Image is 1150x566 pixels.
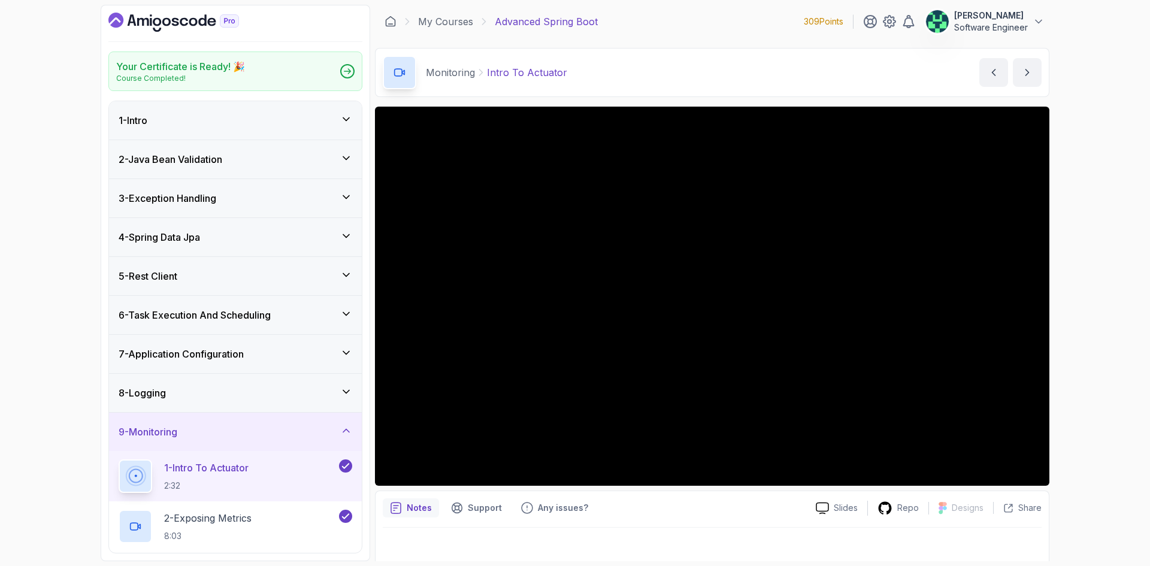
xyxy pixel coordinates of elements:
p: Advanced Spring Boot [495,14,598,29]
button: Feedback button [514,498,595,517]
p: Intro To Actuator [487,65,567,80]
button: 3-Exception Handling [109,179,362,217]
button: previous content [979,58,1008,87]
h3: 6 - Task Execution And Scheduling [119,308,271,322]
h3: 8 - Logging [119,386,166,400]
p: Monitoring [426,65,475,80]
h3: 3 - Exception Handling [119,191,216,205]
a: Repo [868,501,928,516]
a: Your Certificate is Ready! 🎉Course Completed! [108,52,362,91]
p: 2:32 [164,480,249,492]
button: 2-Exposing Metrics8:03 [119,510,352,543]
button: Share [993,502,1042,514]
p: Any issues? [538,502,588,514]
p: 309 Points [804,16,843,28]
iframe: 1 - Intro to Actuator [375,107,1049,486]
p: 8:03 [164,530,252,542]
button: 1-Intro [109,101,362,140]
p: Software Engineer [954,22,1028,34]
a: My Courses [418,14,473,29]
p: [PERSON_NAME] [954,10,1028,22]
p: Repo [897,502,919,514]
button: 1-Intro To Actuator2:32 [119,459,352,493]
a: Slides [806,502,867,514]
button: notes button [383,498,439,517]
h3: 7 - Application Configuration [119,347,244,361]
p: 1 - Intro To Actuator [164,461,249,475]
p: Share [1018,502,1042,514]
h3: 9 - Monitoring [119,425,177,439]
h2: Your Certificate is Ready! 🎉 [116,59,245,74]
button: 6-Task Execution And Scheduling [109,296,362,334]
p: Notes [407,502,432,514]
a: Dashboard [108,13,267,32]
h3: 4 - Spring Data Jpa [119,230,200,244]
p: 2 - Exposing Metrics [164,511,252,525]
h3: 1 - Intro [119,113,147,128]
button: Support button [444,498,509,517]
button: user profile image[PERSON_NAME]Software Engineer [925,10,1045,34]
p: Course Completed! [116,74,245,83]
button: 7-Application Configuration [109,335,362,373]
button: next content [1013,58,1042,87]
p: Support [468,502,502,514]
a: Dashboard [385,16,397,28]
button: 2-Java Bean Validation [109,140,362,178]
button: 5-Rest Client [109,257,362,295]
button: 9-Monitoring [109,413,362,451]
img: user profile image [926,10,949,33]
button: 8-Logging [109,374,362,412]
h3: 5 - Rest Client [119,269,177,283]
p: Designs [952,502,983,514]
h3: 2 - Java Bean Validation [119,152,222,167]
button: 4-Spring Data Jpa [109,218,362,256]
p: Slides [834,502,858,514]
